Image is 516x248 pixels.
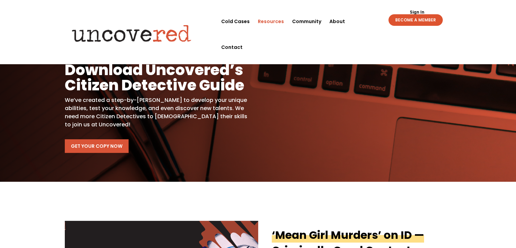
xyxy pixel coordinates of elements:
[221,8,250,34] a: Cold Cases
[292,8,321,34] a: Community
[65,96,248,129] p: We’ve created a step-by-[PERSON_NAME] to develop your unique abilities, test your knowledge, and ...
[221,34,243,60] a: Contact
[406,10,428,14] a: Sign In
[329,8,345,34] a: About
[258,8,284,34] a: Resources
[388,14,443,26] a: BECOME A MEMBER
[66,20,197,47] img: Uncovered logo
[65,139,129,153] a: Get Your Copy Now
[65,62,248,96] h1: Download Uncovered’s Citizen Detective Guide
